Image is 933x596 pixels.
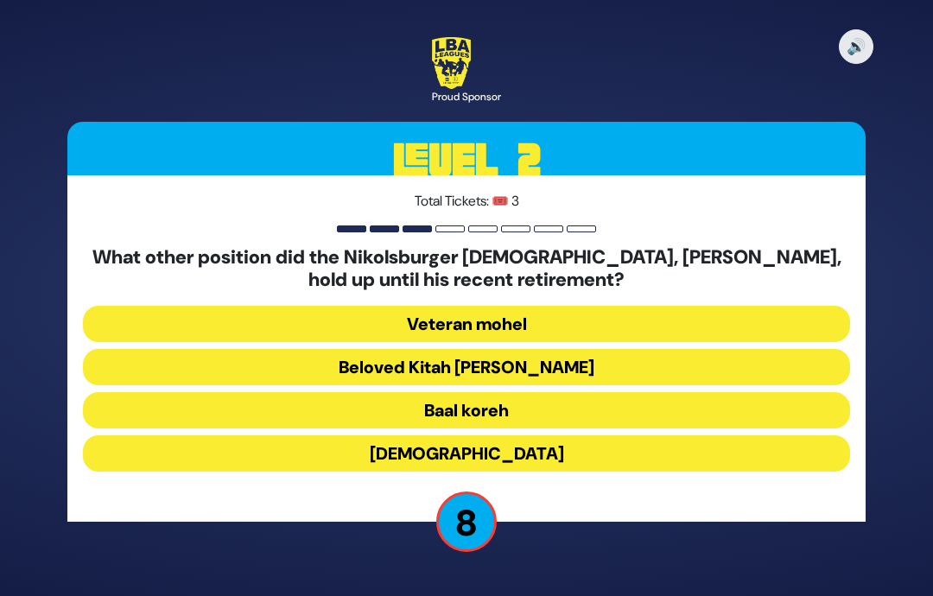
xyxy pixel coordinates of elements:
[83,435,850,472] button: [DEMOGRAPHIC_DATA]
[83,306,850,342] button: Veteran mohel
[83,349,850,385] button: Beloved Kitah [PERSON_NAME]
[67,122,866,200] h3: Level 2
[83,246,850,292] h5: What other position did the Nikolsburger [DEMOGRAPHIC_DATA], [PERSON_NAME], hold up until his rec...
[839,29,873,64] button: 🔊
[432,37,471,89] img: LBA
[432,89,501,105] div: Proud Sponsor
[83,191,850,212] p: Total Tickets: 🎟️ 3
[83,392,850,428] button: Baal koreh
[436,491,497,552] p: 8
